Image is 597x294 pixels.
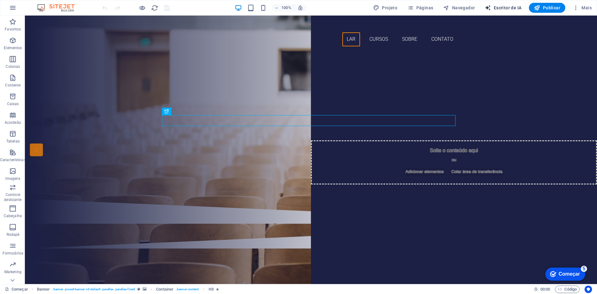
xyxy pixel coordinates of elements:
font: Publicar [543,5,560,10]
font: Projeto [382,5,397,10]
font: Caixas [7,102,19,106]
font: Páginas [416,5,433,10]
font: Começar [16,7,37,12]
font: Marketing [4,270,21,274]
font: Elementos [4,46,22,50]
button: Projeto [371,3,400,13]
font: Formulários [2,251,23,255]
span: Click to select. Double-click to edit [156,286,174,293]
button: recarregar [151,4,158,12]
font: Escritor de IA [494,5,522,10]
span: Click to select. Double-click to edit [209,286,214,293]
font: Tabelas [6,139,20,143]
font: 100% [281,5,291,10]
img: Logotipo do editor [36,4,82,12]
font: Navegador [452,5,475,10]
font: Código [564,287,577,292]
span: Click to select. Double-click to edit [37,286,50,293]
button: Publicar [529,3,565,13]
a: Clique para cancelar a seleção. Clique duas vezes para abrir as páginas. [5,286,28,293]
font: 5 [39,2,42,7]
font: Começar [12,287,28,292]
button: Páginas [405,3,436,13]
font: Imagens [5,176,20,181]
font: 00:00 [540,287,550,292]
font: Contente [5,83,21,87]
button: Escritor de IA [482,3,524,13]
font: Acordeão [5,120,21,125]
span: . banner-content [176,286,199,293]
button: Clique aqui para sair do modo de visualização e continuar editando [138,4,146,12]
button: Centrados no usuário [585,286,592,293]
div: Design (Ctrl+Alt+Y) [371,3,400,13]
span: . banner .preset-banner-v3-default .parallax .parallax-fixed [52,286,135,293]
button: 100% [272,4,294,12]
font: Rodapé [7,232,20,237]
button: Mais [570,3,594,13]
button: Navegador [441,3,477,13]
i: This element contains a background [143,287,146,291]
i: Element contains an animation [216,287,219,291]
font: Mais [581,5,592,10]
font: Cabeçalho [4,214,22,218]
i: Ao redimensionar, ajuste automaticamente o nível de zoom para se ajustar ao dispositivo escolhido. [298,5,303,11]
i: This element is a customizable preset [137,287,140,291]
font: Colunas [6,64,20,69]
nav: migalha de pão [37,286,219,293]
font: Favoritos [5,27,21,31]
font: Controle deslizante [4,193,21,202]
i: Recarregar página [151,4,158,12]
button: Código [555,286,580,293]
div: Começar 5 itens restantes, 0% concluído [2,3,42,16]
h6: Tempo de sessão [534,286,550,293]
